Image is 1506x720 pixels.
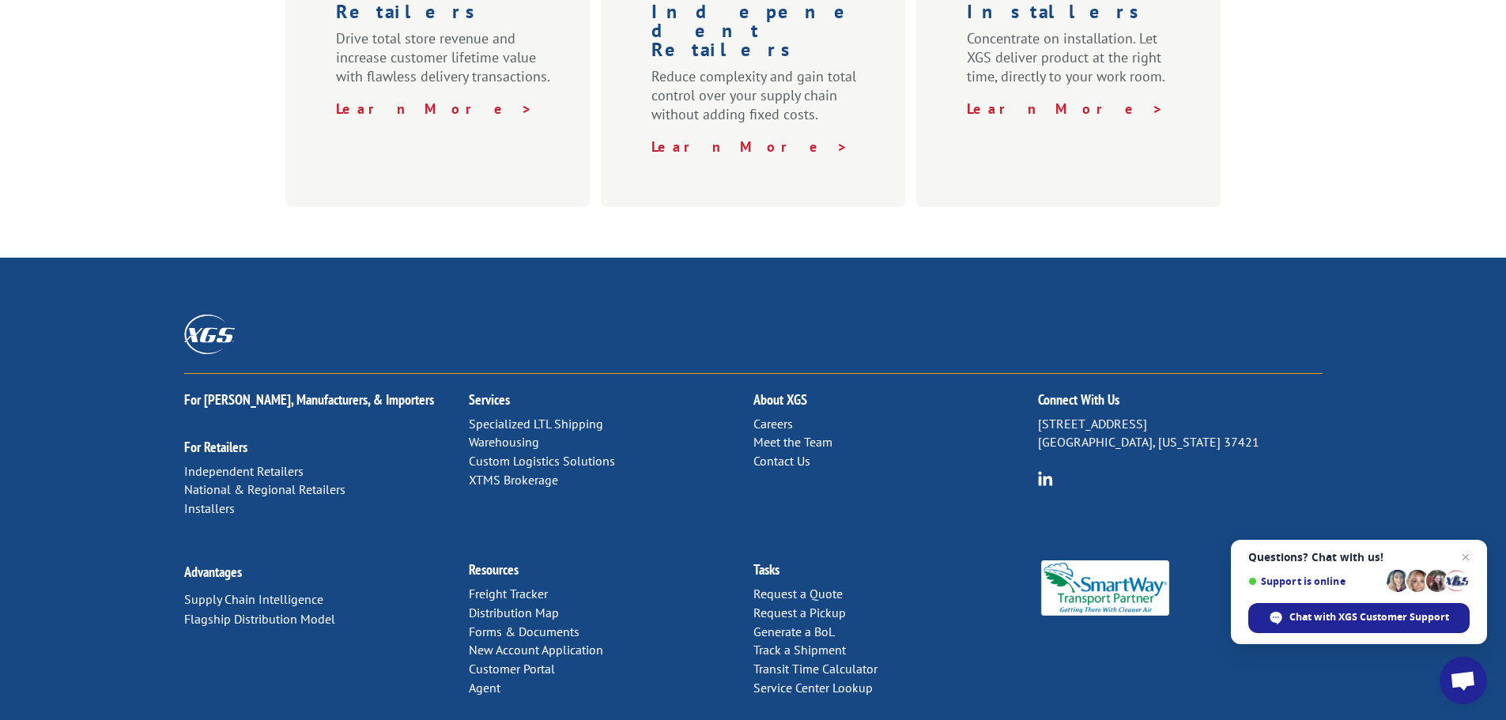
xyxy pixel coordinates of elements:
a: Custom Logistics Solutions [469,453,615,469]
p: Reduce complexity and gain total control over your supply chain without adding fixed costs. [651,67,861,138]
p: Drive total store revenue and increase customer lifetime value with flawless delivery transactions. [336,29,558,100]
span: Chat with XGS Customer Support [1289,610,1449,624]
a: Flagship Distribution Model [184,611,335,627]
a: Forms & Documents [469,624,579,639]
a: Learn More > [336,100,533,118]
a: Contact Us [753,453,810,469]
a: Meet the Team [753,434,832,450]
a: Request a Pickup [753,605,846,620]
a: National & Regional Retailers [184,481,345,497]
img: group-6 [1038,471,1053,486]
a: Warehousing [469,434,539,450]
span: Questions? Chat with us! [1248,551,1470,564]
a: Generate a BoL [753,624,835,639]
a: Agent [469,680,500,695]
img: XGS_Logos_ALL_2024_All_White [184,315,235,353]
a: Freight Tracker [469,586,548,601]
a: Track a Shipment [753,642,846,658]
a: Learn More > [967,100,1164,118]
a: Customer Portal [469,661,555,677]
h2: Tasks [753,563,1038,585]
p: Concentrate on installation. Let XGS deliver product at the right time, directly to your work room. [967,29,1176,100]
a: Transit Time Calculator [753,661,878,677]
p: [STREET_ADDRESS] [GEOGRAPHIC_DATA], [US_STATE] 37421 [1038,415,1323,453]
div: Open chat [1440,657,1487,704]
a: Resources [469,560,519,579]
a: Installers [184,500,235,516]
a: Learn More > [651,138,848,156]
a: Independent Retailers [184,463,304,479]
div: Chat with XGS Customer Support [1248,603,1470,633]
img: Smartway_Logo [1038,560,1173,616]
a: For Retailers [184,438,247,456]
a: For [PERSON_NAME], Manufacturers, & Importers [184,390,434,409]
a: XTMS Brokerage [469,472,558,488]
a: Careers [753,416,793,432]
a: Services [469,390,510,409]
a: Distribution Map [469,605,559,620]
h2: Connect With Us [1038,393,1323,415]
a: Request a Quote [753,586,843,601]
a: Service Center Lookup [753,680,873,695]
a: Specialized LTL Shipping [469,416,603,432]
span: Close chat [1456,548,1475,567]
a: Advantages [184,563,242,581]
span: Support is online [1248,575,1381,587]
a: New Account Application [469,642,603,658]
a: Supply Chain Intelligence [184,591,323,607]
a: About XGS [753,390,807,409]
